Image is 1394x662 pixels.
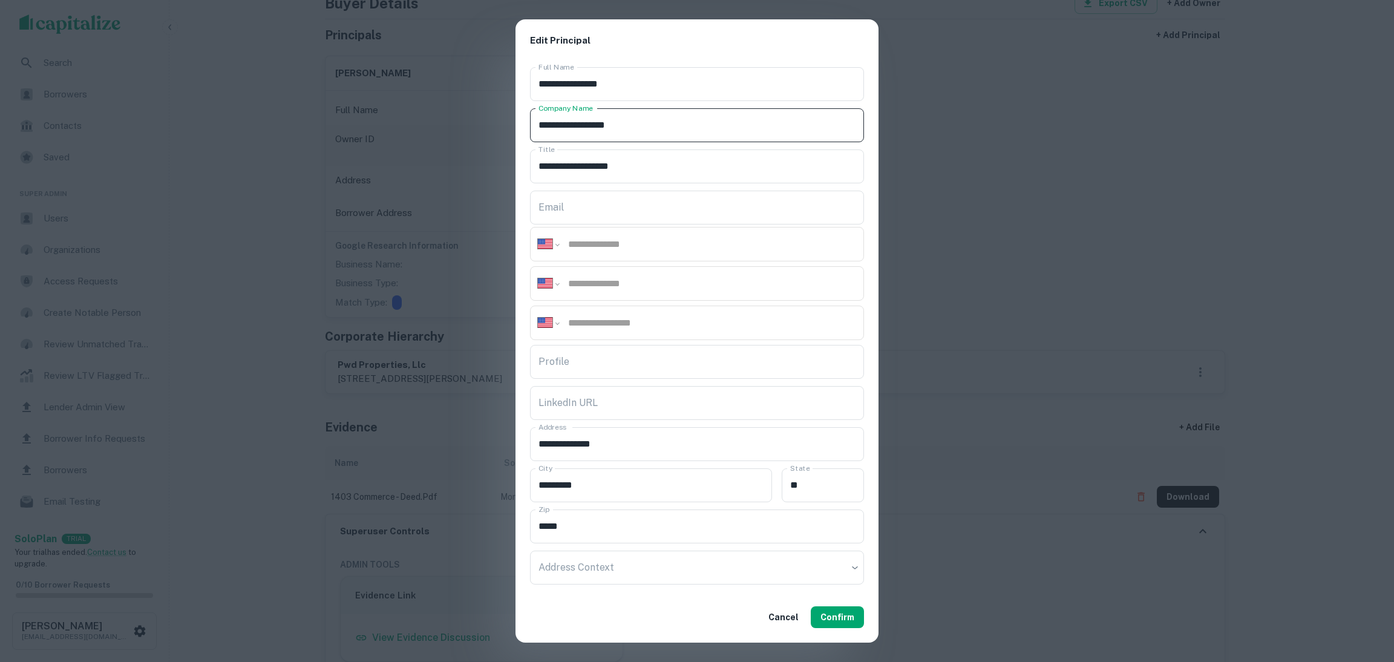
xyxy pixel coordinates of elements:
label: State [790,463,810,473]
h2: Edit Principal [515,19,879,62]
button: Confirm [811,606,864,628]
label: City [538,463,552,473]
label: Title [538,144,555,154]
label: Company Name [538,103,593,113]
label: Address [538,422,566,432]
iframe: Chat Widget [1333,565,1394,623]
label: Full Name [538,62,574,72]
div: ​ [530,551,864,585]
label: Zip [538,504,549,514]
button: Cancel [764,606,803,628]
